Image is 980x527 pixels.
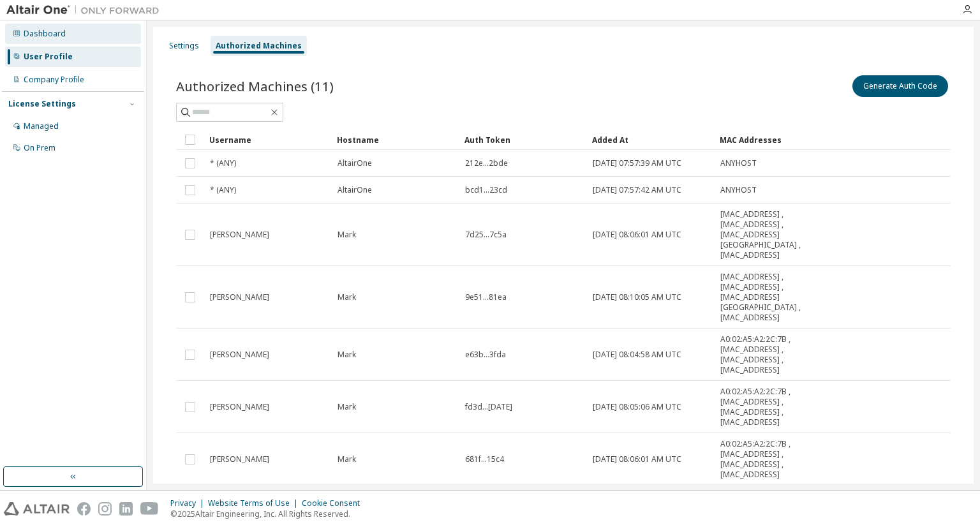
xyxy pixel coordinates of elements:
[98,502,112,516] img: instagram.svg
[4,502,70,516] img: altair_logo.svg
[119,502,133,516] img: linkedin.svg
[8,99,76,109] div: License Settings
[24,75,84,85] div: Company Profile
[465,350,506,360] span: e63b...3fda
[24,143,56,153] div: On Prem
[720,439,810,480] span: A0:02:A5:A2:2C:7B , [MAC_ADDRESS] , [MAC_ADDRESS] , [MAC_ADDRESS]
[465,402,512,412] span: fd3d...[DATE]
[593,230,681,240] span: [DATE] 08:06:01 AM UTC
[720,185,757,195] span: ANYHOST
[210,158,236,168] span: * (ANY)
[24,29,66,39] div: Dashboard
[720,158,757,168] span: ANYHOST
[210,350,269,360] span: [PERSON_NAME]
[593,454,681,464] span: [DATE] 08:06:01 AM UTC
[24,121,59,131] div: Managed
[210,454,269,464] span: [PERSON_NAME]
[720,272,810,323] span: [MAC_ADDRESS] , [MAC_ADDRESS] , [MAC_ADDRESS][GEOGRAPHIC_DATA] , [MAC_ADDRESS]
[593,402,681,412] span: [DATE] 08:05:06 AM UTC
[208,498,302,508] div: Website Terms of Use
[24,52,73,62] div: User Profile
[216,41,302,51] div: Authorized Machines
[338,230,356,240] span: Mark
[465,158,508,168] span: 212e...2bde
[210,292,269,302] span: [PERSON_NAME]
[170,508,367,519] p: © 2025 Altair Engineering, Inc. All Rights Reserved.
[6,4,166,17] img: Altair One
[465,292,507,302] span: 9e51...81ea
[593,350,681,360] span: [DATE] 08:04:58 AM UTC
[338,454,356,464] span: Mark
[465,454,504,464] span: 681f...15c4
[338,185,372,195] span: AltairOne
[720,387,810,427] span: A0:02:A5:A2:2C:7B , [MAC_ADDRESS] , [MAC_ADDRESS] , [MAC_ADDRESS]
[592,130,709,150] div: Added At
[210,230,269,240] span: [PERSON_NAME]
[464,130,582,150] div: Auth Token
[593,185,681,195] span: [DATE] 07:57:42 AM UTC
[337,130,454,150] div: Hostname
[77,502,91,516] img: facebook.svg
[720,334,810,375] span: A0:02:A5:A2:2C:7B , [MAC_ADDRESS] , [MAC_ADDRESS] , [MAC_ADDRESS]
[338,158,372,168] span: AltairOne
[140,502,159,516] img: youtube.svg
[210,185,236,195] span: * (ANY)
[593,292,681,302] span: [DATE] 08:10:05 AM UTC
[176,77,334,95] span: Authorized Machines (11)
[170,498,208,508] div: Privacy
[593,158,681,168] span: [DATE] 07:57:39 AM UTC
[465,230,507,240] span: 7d25...7c5a
[465,185,507,195] span: bcd1...23cd
[209,130,327,150] div: Username
[169,41,199,51] div: Settings
[338,402,356,412] span: Mark
[852,75,948,97] button: Generate Auth Code
[302,498,367,508] div: Cookie Consent
[338,292,356,302] span: Mark
[338,350,356,360] span: Mark
[720,209,810,260] span: [MAC_ADDRESS] , [MAC_ADDRESS] , [MAC_ADDRESS][GEOGRAPHIC_DATA] , [MAC_ADDRESS]
[210,402,269,412] span: [PERSON_NAME]
[720,130,810,150] div: MAC Addresses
